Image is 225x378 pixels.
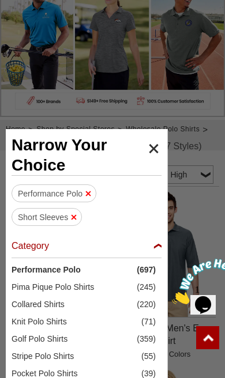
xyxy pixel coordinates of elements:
[12,350,162,362] li: Stripe Polo Shirts
[137,298,156,310] span: Quantity 220
[5,5,76,50] img: Chat attention grabber
[12,350,141,362] span: Filter Stripe Polo Shirts
[12,316,162,327] li: Knit Polo Shirts
[141,350,156,362] span: Quantity 55
[12,298,137,310] span: Filter Collared Shirts
[12,240,162,258] div: Heading Filter Gildan by Category
[137,281,156,293] span: Quantity 245
[12,333,137,345] span: Filter Golf Polo Shirts
[12,208,82,226] a: Filter Short Sleeves
[12,333,162,345] li: Polo/Sports Shirts Golf Polo Shirts
[12,298,162,310] li: Polo/Sports Shirts Collared Shirts
[12,281,162,293] li: Polo/Sports Shirts Pima Pique Polo Shirts
[12,264,137,275] span: Filter Performance Polo
[12,264,162,275] li: Polo/Sports Shirts Performance Polo
[12,184,96,202] a: Filter Performance Polo
[12,281,137,293] span: Filter Pima Pique Polo Shirts
[5,5,9,14] span: 1
[12,316,141,327] span: Filter Knit Polo Shirts
[141,316,156,327] span: Quantity 71
[12,135,162,175] span: Narrow Your Choice
[137,264,156,275] span: Quantity 697
[137,333,156,345] span: Quantity 359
